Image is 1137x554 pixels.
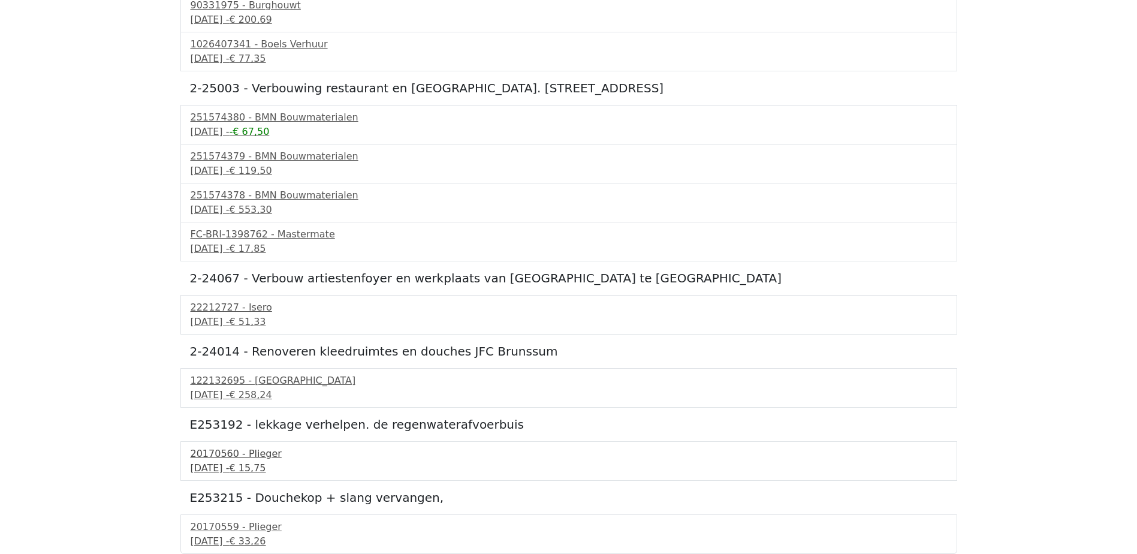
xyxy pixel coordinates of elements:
[191,13,947,27] div: [DATE] -
[229,165,272,176] span: € 119,50
[191,315,947,329] div: [DATE] -
[191,188,947,217] a: 251574378 - BMN Bouwmaterialen[DATE] -€ 553,30
[190,271,948,285] h5: 2-24067 - Verbouw artiestenfoyer en werkplaats van [GEOGRAPHIC_DATA] te [GEOGRAPHIC_DATA]
[229,535,266,547] span: € 33,26
[191,203,947,217] div: [DATE] -
[191,300,947,315] div: 22212727 - Isero
[191,52,947,66] div: [DATE] -
[191,37,947,52] div: 1026407341 - Boels Verhuur
[191,227,947,256] a: FC-BRI-1398762 - Mastermate[DATE] -€ 17,85
[191,374,947,402] a: 122132695 - [GEOGRAPHIC_DATA][DATE] -€ 258,24
[191,110,947,139] a: 251574380 - BMN Bouwmaterialen[DATE] --€ 67,50
[191,520,947,534] div: 20170559 - Plieger
[191,110,947,125] div: 251574380 - BMN Bouwmaterialen
[229,204,272,215] span: € 553,30
[190,490,948,505] h5: E253215 - Douchekop + slang vervangen,
[229,243,266,254] span: € 17,85
[229,126,269,137] span: -€ 67,50
[229,316,266,327] span: € 51,33
[191,534,947,549] div: [DATE] -
[191,242,947,256] div: [DATE] -
[229,462,266,474] span: € 15,75
[191,164,947,178] div: [DATE] -
[191,149,947,178] a: 251574379 - BMN Bouwmaterialen[DATE] -€ 119,50
[191,149,947,164] div: 251574379 - BMN Bouwmaterialen
[191,300,947,329] a: 22212727 - Isero[DATE] -€ 51,33
[190,344,948,359] h5: 2-24014 - Renoveren kleedruimtes en douches JFC Brunssum
[191,461,947,475] div: [DATE] -
[191,374,947,388] div: 122132695 - [GEOGRAPHIC_DATA]
[191,447,947,475] a: 20170560 - Plieger[DATE] -€ 15,75
[191,37,947,66] a: 1026407341 - Boels Verhuur[DATE] -€ 77,35
[190,81,948,95] h5: 2-25003 - Verbouwing restaurant en [GEOGRAPHIC_DATA]. [STREET_ADDRESS]
[191,447,947,461] div: 20170560 - Plieger
[191,125,947,139] div: [DATE] -
[229,389,272,401] span: € 258,24
[229,14,272,25] span: € 200,69
[191,520,947,549] a: 20170559 - Plieger[DATE] -€ 33,26
[191,227,947,242] div: FC-BRI-1398762 - Mastermate
[191,388,947,402] div: [DATE] -
[190,417,948,432] h5: E253192 - lekkage verhelpen. de regenwaterafvoerbuis
[191,188,947,203] div: 251574378 - BMN Bouwmaterialen
[229,53,266,64] span: € 77,35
